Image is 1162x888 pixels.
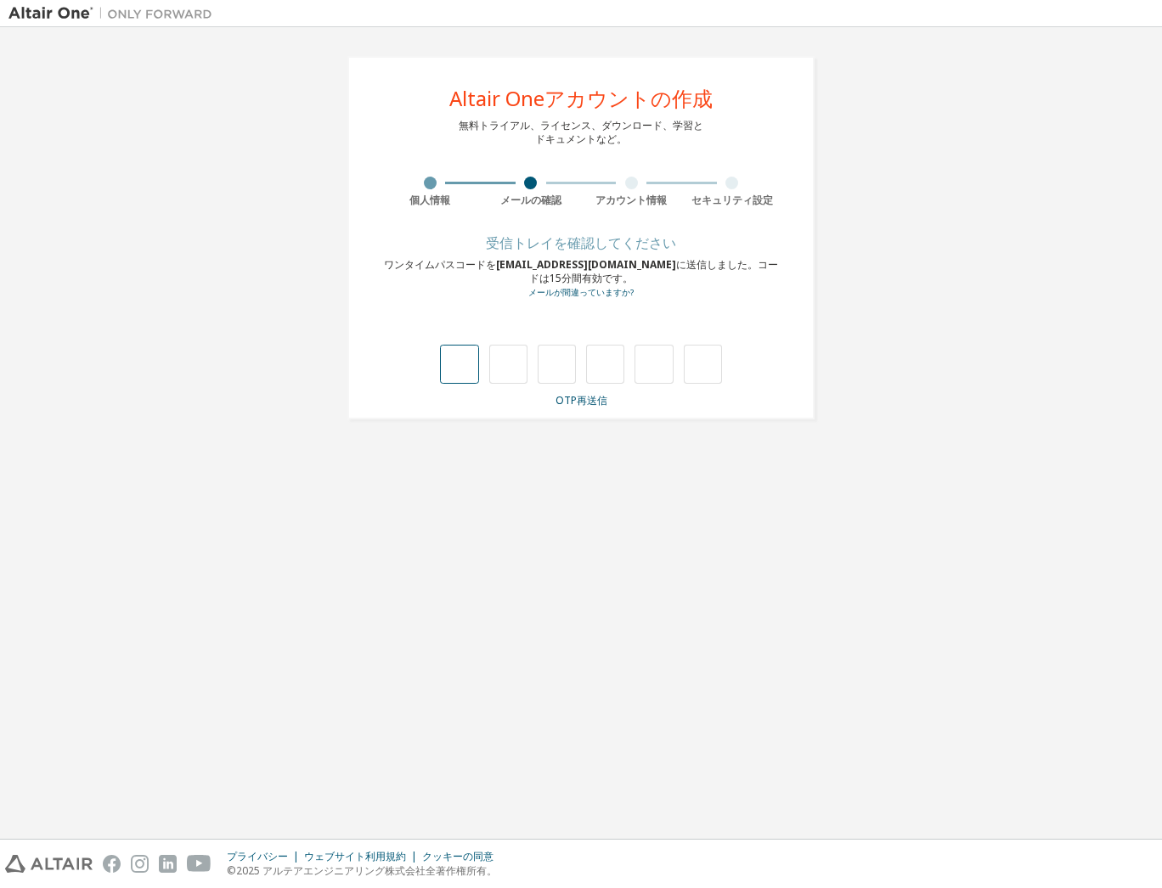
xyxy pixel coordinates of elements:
a: Go back to the registration form [528,287,634,298]
div: 無料トライアル、ライセンス、ダウンロード、学習と ドキュメントなど。 [459,119,703,146]
div: プライバシー [227,850,304,863]
p: © [227,863,504,878]
div: 個人情報 [380,194,481,207]
div: セキュリティ設定 [682,194,783,207]
img: facebook.svg [103,855,121,873]
img: linkedin.svg [159,855,177,873]
span: [EMAIL_ADDRESS][DOMAIN_NAME] [496,257,676,272]
a: OTP再送信 [556,393,607,407]
img: altair_logo.svg [5,855,93,873]
div: ワンタイムパスコードを に送信しました。コードは15分間有効です。 [380,258,782,300]
div: ウェブサイト利用規約 [304,850,422,863]
div: アカウント情報 [581,194,682,207]
div: メールの確認 [481,194,582,207]
img: instagram.svg [131,855,149,873]
div: 受信トレイを確認してください [380,238,782,248]
img: youtube.svg [187,855,212,873]
img: Altair One [8,5,221,22]
font: 2025 アルテアエンジニアリング株式会社全著作権所有。 [236,863,497,878]
div: Altair Oneアカウントの作成 [449,88,713,109]
div: クッキーの同意 [422,850,504,863]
